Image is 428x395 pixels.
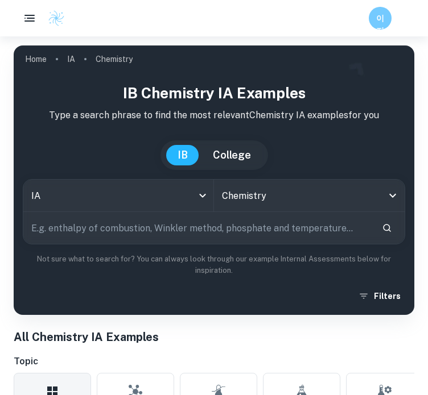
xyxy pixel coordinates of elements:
[23,253,405,277] p: Not sure what to search for? You can always look through our example Internal Assessments below f...
[356,286,405,306] button: Filters
[14,355,414,368] h6: Topic
[166,145,199,165] button: IB
[369,7,392,30] button: 이지
[67,51,75,67] a: IA
[96,53,133,65] p: Chemistry
[374,12,387,24] h6: 이지
[385,188,401,203] button: Open
[14,329,414,346] h1: All Chemistry IA Examples
[14,45,414,315] img: profile cover
[23,109,405,122] p: Type a search phrase to find the most relevant Chemistry IA examples for you
[25,51,47,67] a: Home
[41,10,65,27] a: Clastify logo
[23,212,373,244] input: E.g. enthalpy of combustion, Winkler method, phosphate and temperature...
[23,180,213,211] div: IA
[48,10,65,27] img: Clastify logo
[377,218,397,238] button: Search
[201,145,262,165] button: College
[23,82,405,104] h1: IB Chemistry IA examples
